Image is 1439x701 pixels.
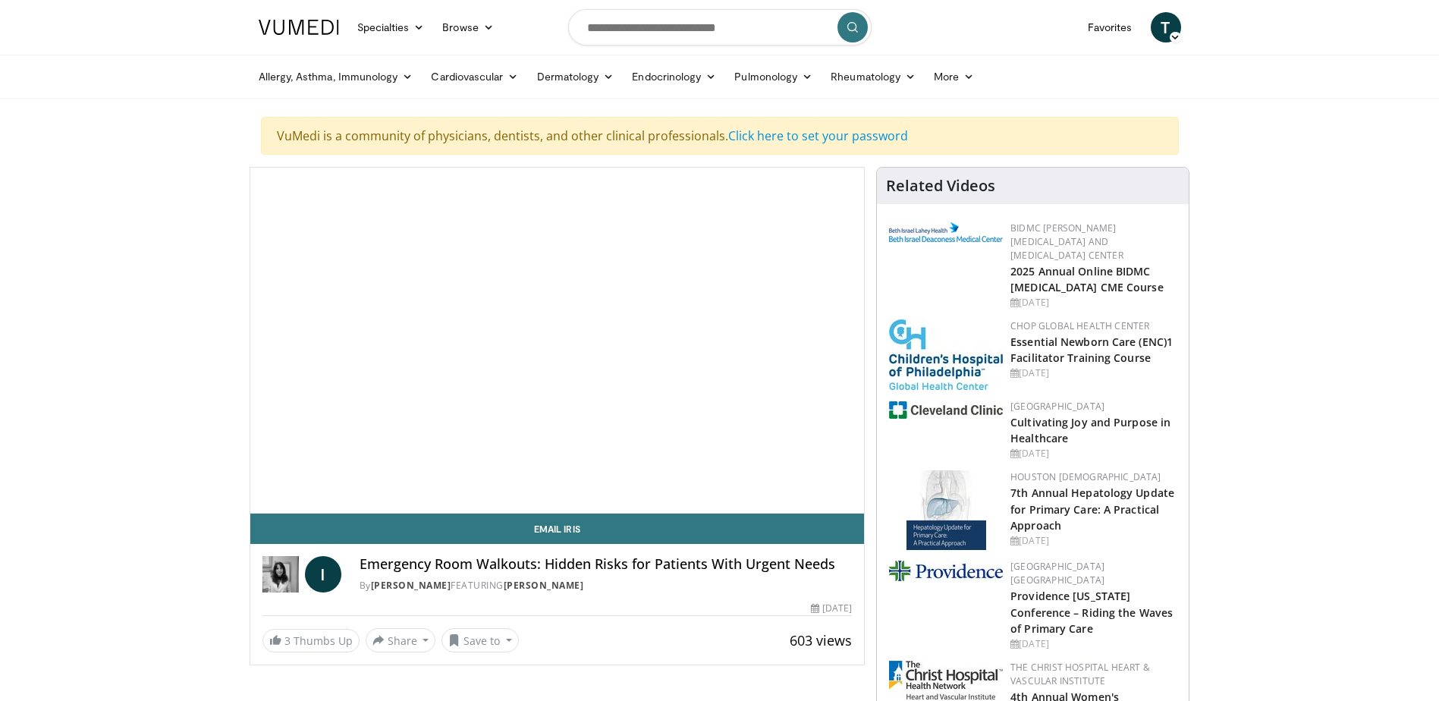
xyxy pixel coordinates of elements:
a: [GEOGRAPHIC_DATA] [GEOGRAPHIC_DATA] [1010,560,1104,586]
img: VuMedi Logo [259,20,339,35]
a: Click here to set your password [728,127,908,144]
img: c96b19ec-a48b-46a9-9095-935f19585444.png.150x105_q85_autocrop_double_scale_upscale_version-0.2.png [889,222,1003,242]
a: Cultivating Joy and Purpose in Healthcare [1010,415,1170,445]
a: I [305,556,341,593]
h4: Emergency Room Walkouts: Hidden Risks for Patients With Urgent Needs [360,556,853,573]
a: Allergy, Asthma, Immunology [250,61,423,92]
a: CHOP Global Health Center [1010,319,1149,332]
img: 8fbf8b72-0f77-40e1-90f4-9648163fd298.jpg.150x105_q85_autocrop_double_scale_upscale_version-0.2.jpg [889,319,1003,390]
span: 603 views [790,631,852,649]
img: 32b1860c-ff7d-4915-9d2b-64ca529f373e.jpg.150x105_q85_autocrop_double_scale_upscale_version-0.2.jpg [889,661,1003,699]
a: Houston [DEMOGRAPHIC_DATA] [1010,470,1161,483]
a: Essential Newborn Care (ENC)1 Facilitator Training Course [1010,335,1173,365]
a: Specialties [348,12,434,42]
a: [PERSON_NAME] [504,579,584,592]
div: [DATE] [1010,296,1177,310]
div: [DATE] [1010,447,1177,461]
div: [DATE] [1010,366,1177,380]
button: Save to [441,628,519,652]
a: Cardiovascular [422,61,527,92]
img: 9aead070-c8c9-47a8-a231-d8565ac8732e.png.150x105_q85_autocrop_double_scale_upscale_version-0.2.jpg [889,561,1003,581]
div: VuMedi is a community of physicians, dentists, and other clinical professionals. [261,117,1179,155]
a: More [925,61,983,92]
a: [GEOGRAPHIC_DATA] [1010,400,1104,413]
a: Pulmonology [725,61,822,92]
div: [DATE] [1010,534,1177,548]
div: By FEATURING [360,579,853,593]
button: Share [366,628,436,652]
input: Search topics, interventions [568,9,872,46]
img: 83b65fa9-3c25-403e-891e-c43026028dd2.jpg.150x105_q85_autocrop_double_scale_upscale_version-0.2.jpg [906,470,986,550]
a: Endocrinology [623,61,725,92]
a: [PERSON_NAME] [371,579,451,592]
a: Providence [US_STATE] Conference – Riding the Waves of Primary Care [1010,589,1173,635]
div: [DATE] [1010,637,1177,651]
img: 1ef99228-8384-4f7a-af87-49a18d542794.png.150x105_q85_autocrop_double_scale_upscale_version-0.2.jpg [889,401,1003,419]
div: [DATE] [811,602,852,615]
a: Dermatology [528,61,624,92]
a: BIDMC [PERSON_NAME][MEDICAL_DATA] and [MEDICAL_DATA] Center [1010,222,1123,262]
video-js: Video Player [250,168,865,514]
a: Rheumatology [822,61,925,92]
a: Browse [433,12,503,42]
a: The Christ Hospital Heart & Vascular Institute [1010,661,1150,687]
a: Email Iris [250,514,865,544]
a: Favorites [1079,12,1142,42]
img: Dr. Iris Gorfinkel [262,556,299,593]
a: T [1151,12,1181,42]
a: 2025 Annual Online BIDMC [MEDICAL_DATA] CME Course [1010,264,1164,294]
a: 7th Annual Hepatology Update for Primary Care: A Practical Approach [1010,486,1174,532]
h4: Related Videos [886,177,995,195]
span: 3 [284,633,291,648]
a: 3 Thumbs Up [262,629,360,652]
